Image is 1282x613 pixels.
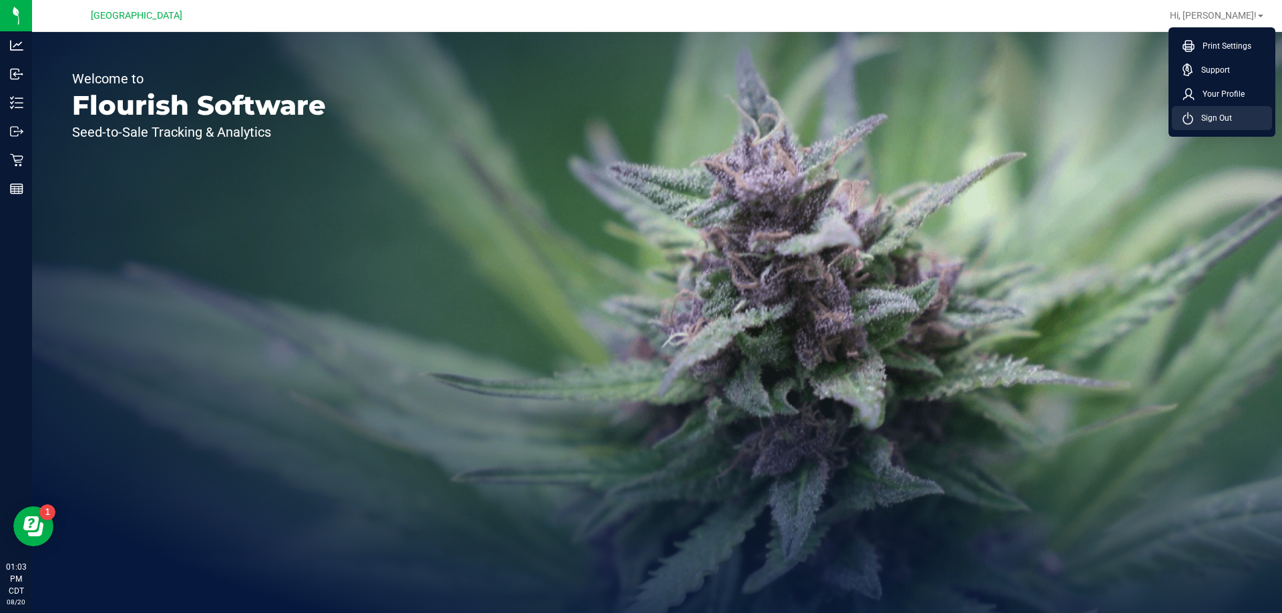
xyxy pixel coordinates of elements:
[1193,111,1232,125] span: Sign Out
[10,182,23,195] inline-svg: Reports
[39,504,55,520] iframe: Resource center unread badge
[6,561,26,597] p: 01:03 PM CDT
[10,39,23,52] inline-svg: Analytics
[91,10,182,21] span: [GEOGRAPHIC_DATA]
[10,153,23,167] inline-svg: Retail
[10,67,23,81] inline-svg: Inbound
[1195,39,1251,53] span: Print Settings
[72,72,326,85] p: Welcome to
[1172,106,1272,130] li: Sign Out
[1195,87,1245,101] span: Your Profile
[72,92,326,119] p: Flourish Software
[6,597,26,607] p: 08/20
[10,96,23,109] inline-svg: Inventory
[1193,63,1230,77] span: Support
[10,125,23,138] inline-svg: Outbound
[1170,10,1257,21] span: Hi, [PERSON_NAME]!
[72,125,326,139] p: Seed-to-Sale Tracking & Analytics
[13,506,53,546] iframe: Resource center
[1183,63,1267,77] a: Support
